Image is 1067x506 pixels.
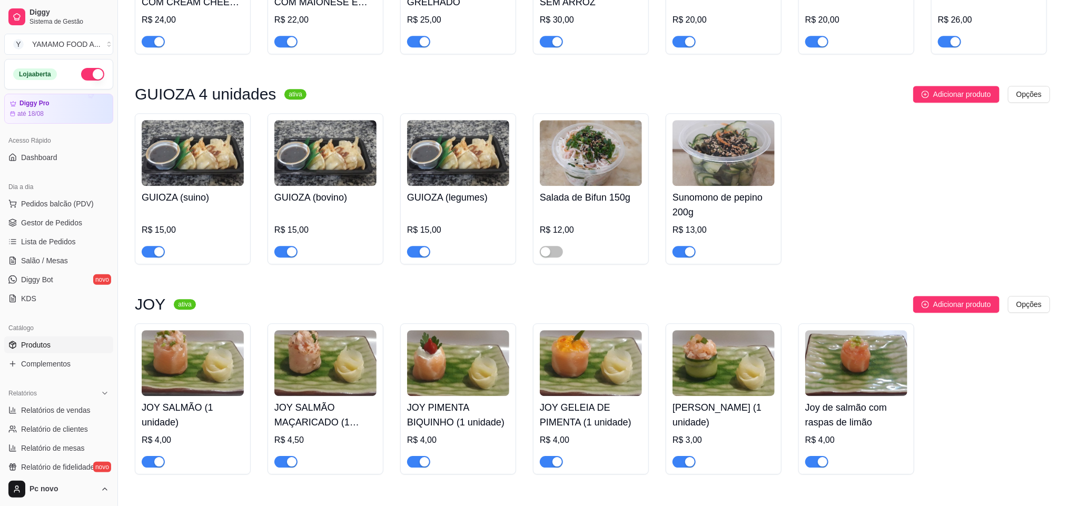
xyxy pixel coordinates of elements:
span: Gestor de Pedidos [21,217,82,228]
img: product-image [805,330,907,396]
img: product-image [142,120,244,186]
img: product-image [540,330,642,396]
div: R$ 20,00 [805,14,907,26]
button: Opções [1008,86,1050,103]
span: Relatório de fidelidade [21,462,94,472]
div: YAMAMO FOOD A ... [32,39,101,49]
div: R$ 4,00 [805,434,907,447]
img: product-image [673,330,775,396]
a: Lista de Pedidos [4,233,113,250]
div: R$ 25,00 [407,14,509,26]
h4: JOY SALMÃO MAÇARICADO (1 unidade) [274,400,377,430]
div: R$ 4,00 [142,434,244,447]
img: product-image [540,120,642,186]
button: Pc novo [4,477,113,502]
a: DiggySistema de Gestão [4,4,113,29]
h4: JOY SALMÃO (1 unidade) [142,400,244,430]
span: Relatório de mesas [21,443,85,453]
div: R$ 20,00 [673,14,775,26]
span: Pedidos balcão (PDV) [21,199,94,209]
button: Pedidos balcão (PDV) [4,195,113,212]
div: R$ 3,00 [673,434,775,447]
button: Select a team [4,34,113,55]
span: Relatórios de vendas [21,405,91,415]
div: R$ 22,00 [274,14,377,26]
img: product-image [407,120,509,186]
img: product-image [142,330,244,396]
span: plus-circle [922,301,929,308]
div: R$ 15,00 [142,224,244,236]
a: Diggy Botnovo [4,271,113,288]
div: R$ 30,00 [540,14,642,26]
h3: GUIOZA 4 unidades [135,88,276,101]
h4: GUIOZA (bovino) [274,190,377,205]
a: Gestor de Pedidos [4,214,113,231]
div: Loja aberta [13,68,57,80]
span: Produtos [21,340,51,350]
span: Y [13,39,24,49]
h4: GUIOZA (suino) [142,190,244,205]
a: Diggy Proaté 18/08 [4,94,113,124]
a: Produtos [4,336,113,353]
article: até 18/08 [17,110,44,118]
a: KDS [4,290,113,307]
div: Catálogo [4,320,113,336]
div: R$ 12,00 [540,224,642,236]
a: Relatório de clientes [4,421,113,438]
img: product-image [274,120,377,186]
sup: ativa [284,89,306,100]
a: Complementos [4,355,113,372]
span: Relatórios [8,389,37,398]
img: product-image [274,330,377,396]
div: R$ 15,00 [274,224,377,236]
a: Dashboard [4,149,113,166]
div: R$ 4,00 [407,434,509,447]
h3: JOY [135,298,165,311]
a: Relatórios de vendas [4,402,113,419]
span: Sistema de Gestão [29,17,109,26]
span: Complementos [21,359,71,369]
span: Adicionar produto [933,88,991,100]
span: KDS [21,293,36,304]
span: Relatório de clientes [21,424,88,434]
div: R$ 24,00 [142,14,244,26]
div: R$ 26,00 [938,14,1040,26]
div: Dia a dia [4,178,113,195]
a: Salão / Mesas [4,252,113,269]
button: Adicionar produto [913,296,1000,313]
article: Diggy Pro [19,100,50,107]
span: Diggy Bot [21,274,53,285]
span: Salão / Mesas [21,255,68,266]
span: Opções [1016,88,1042,100]
div: Acesso Rápido [4,132,113,149]
span: plus-circle [922,91,929,98]
h4: GUIOZA (legumes) [407,190,509,205]
span: Adicionar produto [933,299,991,310]
span: Dashboard [21,152,57,163]
h4: Joy de salmão com raspas de limão [805,400,907,430]
button: Alterar Status [81,68,104,81]
h4: Sunomono de pepino 200g [673,190,775,220]
div: R$ 4,00 [540,434,642,447]
span: Opções [1016,299,1042,310]
button: Opções [1008,296,1050,313]
button: Adicionar produto [913,86,1000,103]
span: Pc novo [29,484,96,494]
img: product-image [407,330,509,396]
div: R$ 15,00 [407,224,509,236]
h4: JOY GELEIA DE PIMENTA (1 unidade) [540,400,642,430]
h4: Salada de Bifun 150g [540,190,642,205]
div: R$ 13,00 [673,224,775,236]
sup: ativa [174,299,195,310]
div: R$ 4,50 [274,434,377,447]
a: Relatório de fidelidadenovo [4,459,113,475]
span: Lista de Pedidos [21,236,76,247]
a: Relatório de mesas [4,440,113,457]
h4: [PERSON_NAME] (1 unidade) [673,400,775,430]
h4: JOY PIMENTA BIQUINHO (1 unidade) [407,400,509,430]
span: Diggy [29,8,109,17]
img: product-image [673,120,775,186]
